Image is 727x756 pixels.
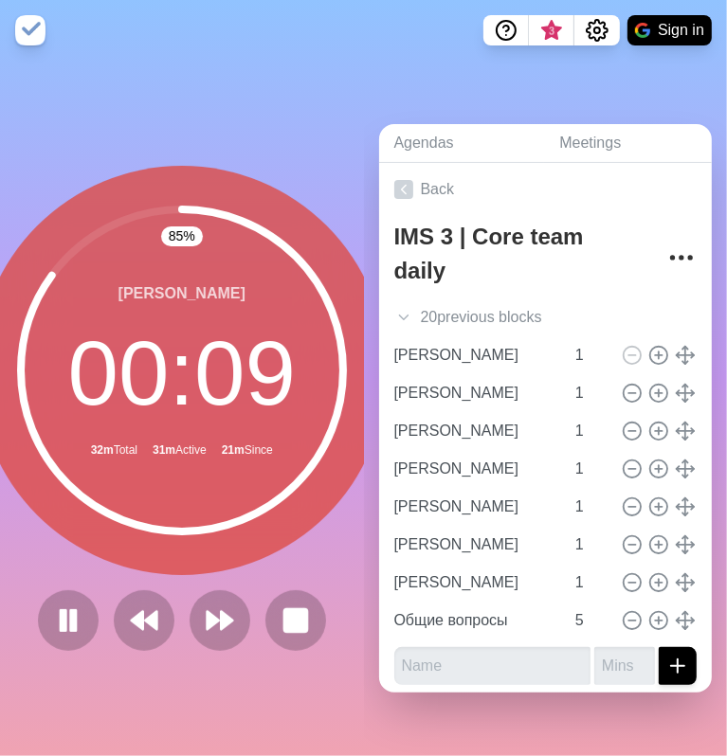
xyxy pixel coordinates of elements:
[568,412,613,450] input: Mins
[387,336,565,374] input: Name
[394,647,591,685] input: Name
[568,526,613,564] input: Mins
[529,15,574,45] button: What’s new
[379,124,545,163] a: Agendas
[568,488,613,526] input: Mins
[387,374,565,412] input: Name
[568,374,613,412] input: Mins
[635,23,650,38] img: google logo
[387,526,565,564] input: Name
[568,564,613,602] input: Mins
[574,15,620,45] button: Settings
[594,647,655,685] input: Mins
[535,306,542,329] span: s
[568,336,613,374] input: Mins
[387,602,565,639] input: Name
[387,488,565,526] input: Name
[15,15,45,45] img: timeblocks logo
[568,602,613,639] input: Mins
[544,124,712,163] a: Meetings
[379,298,713,336] div: 20 previous block
[483,15,529,45] button: Help
[387,412,565,450] input: Name
[663,239,700,277] button: More
[387,450,565,488] input: Name
[627,15,712,45] button: Sign in
[568,450,613,488] input: Mins
[544,24,559,39] span: 3
[379,163,713,216] a: Back
[387,564,565,602] input: Name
